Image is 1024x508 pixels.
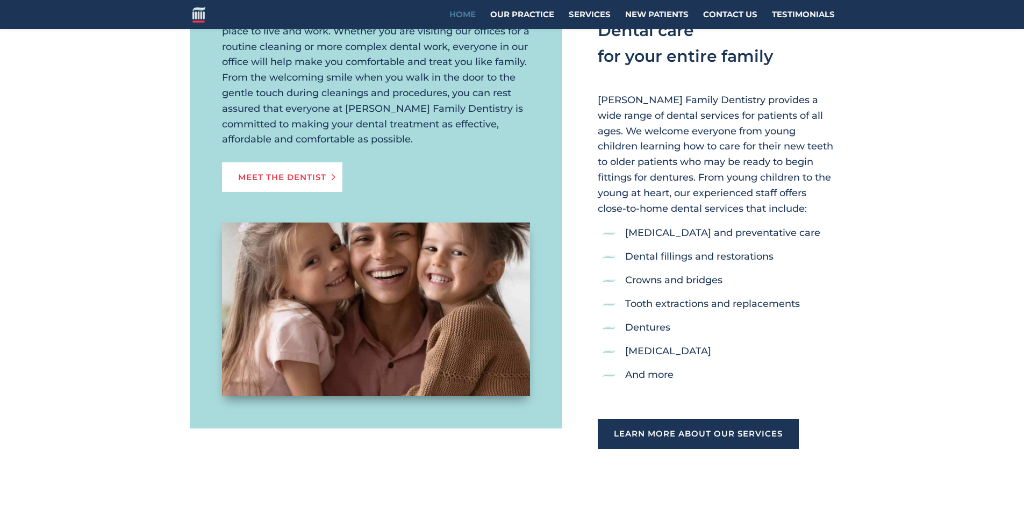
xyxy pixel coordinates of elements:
[603,226,834,249] li: [MEDICAL_DATA] and preventative care
[772,11,835,29] a: Testimonials
[603,249,834,273] li: Dental fillings and restorations
[703,11,757,29] a: Contact Us
[598,419,799,449] a: Learn More About Our Services
[603,297,834,320] li: Tooth extractions and replacements
[603,273,834,297] li: Crowns and bridges
[603,368,834,391] li: And more
[603,344,834,368] li: [MEDICAL_DATA]
[569,11,611,29] a: Services
[222,223,531,396] img: Happy mother and children daughters embracing looking at camera
[192,6,205,22] img: Aderman Family Dentistry
[222,162,342,192] a: Meet the Dentist
[598,92,834,216] p: [PERSON_NAME] Family Dentistry provides a wide range of dental services for patients of all ages....
[449,11,476,29] a: Home
[598,18,834,75] h2: Dental care for your entire family
[625,11,689,29] a: New Patients
[490,11,554,29] a: Our Practice
[603,320,834,344] li: Dentures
